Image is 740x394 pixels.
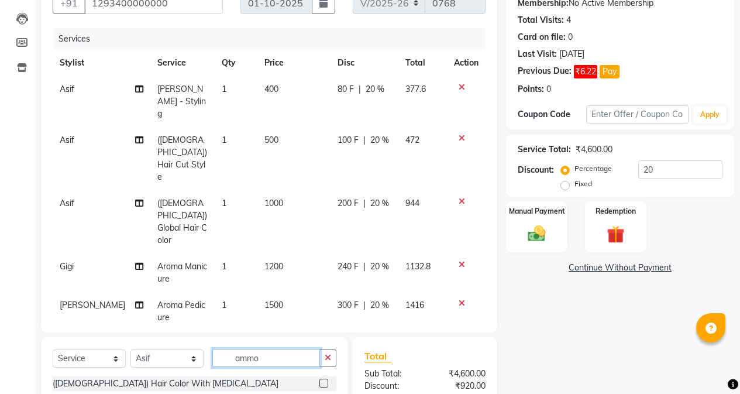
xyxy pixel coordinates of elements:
[264,84,278,94] span: 400
[425,380,494,392] div: ₹920.00
[157,198,207,245] span: ([DEMOGRAPHIC_DATA]) Global Hair Color
[157,135,207,182] span: ([DEMOGRAPHIC_DATA]) Hair Cut Style
[370,197,389,210] span: 20 %
[222,261,226,272] span: 1
[568,31,573,43] div: 0
[370,134,389,146] span: 20 %
[356,380,425,392] div: Discount:
[586,105,689,124] input: Enter Offer / Coupon Code
[518,108,586,121] div: Coupon Code
[576,143,612,156] div: ₹4,600.00
[522,224,551,244] img: _cash.svg
[60,198,74,208] span: Asif
[693,106,727,124] button: Apply
[257,50,331,76] th: Price
[601,224,630,245] img: _gift.svg
[518,14,564,26] div: Total Visits:
[53,378,278,390] div: ([DEMOGRAPHIC_DATA]) Hair Color With [MEDICAL_DATA]
[518,48,557,60] div: Last Visit:
[212,349,320,367] input: Search or Scan
[264,261,283,272] span: 1200
[60,261,74,272] span: Gigi
[222,135,226,145] span: 1
[53,50,150,76] th: Stylist
[574,163,612,174] label: Percentage
[566,14,571,26] div: 4
[518,164,554,176] div: Discount:
[364,350,391,362] span: Total
[54,28,494,50] div: Services
[366,83,384,95] span: 20 %
[600,65,619,78] button: Pay
[60,300,125,310] span: [PERSON_NAME]
[264,198,283,208] span: 1000
[559,48,584,60] div: [DATE]
[574,65,597,78] span: ₹6.22
[405,84,426,94] span: 377.6
[405,261,431,272] span: 1132.8
[363,261,366,273] span: |
[398,50,447,76] th: Total
[157,84,206,119] span: [PERSON_NAME] - Styling
[264,135,278,145] span: 500
[157,261,207,284] span: Aroma Manicure
[222,84,226,94] span: 1
[331,50,398,76] th: Disc
[370,299,389,311] span: 20 %
[405,198,419,208] span: 944
[215,50,257,76] th: Qty
[546,83,551,95] div: 0
[509,206,565,217] label: Manual Payment
[150,50,215,76] th: Service
[596,206,636,217] label: Redemption
[338,197,359,210] span: 200 F
[447,50,486,76] th: Action
[518,65,572,78] div: Previous Due:
[338,134,359,146] span: 100 F
[574,179,592,189] label: Fixed
[363,299,366,311] span: |
[264,300,283,310] span: 1500
[518,83,544,95] div: Points:
[356,368,425,380] div: Sub Total:
[363,134,366,146] span: |
[157,300,205,323] span: Aroma Pedicure
[363,197,366,210] span: |
[508,262,732,274] a: Continue Without Payment
[370,261,389,273] span: 20 %
[338,261,359,273] span: 240 F
[60,84,74,94] span: Asif
[338,83,354,95] span: 80 F
[425,368,494,380] div: ₹4,600.00
[60,135,74,145] span: Asif
[359,83,361,95] span: |
[405,300,424,310] span: 1416
[222,198,226,208] span: 1
[518,31,566,43] div: Card on file:
[222,300,226,310] span: 1
[518,143,571,156] div: Service Total:
[405,135,419,145] span: 472
[338,299,359,311] span: 300 F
